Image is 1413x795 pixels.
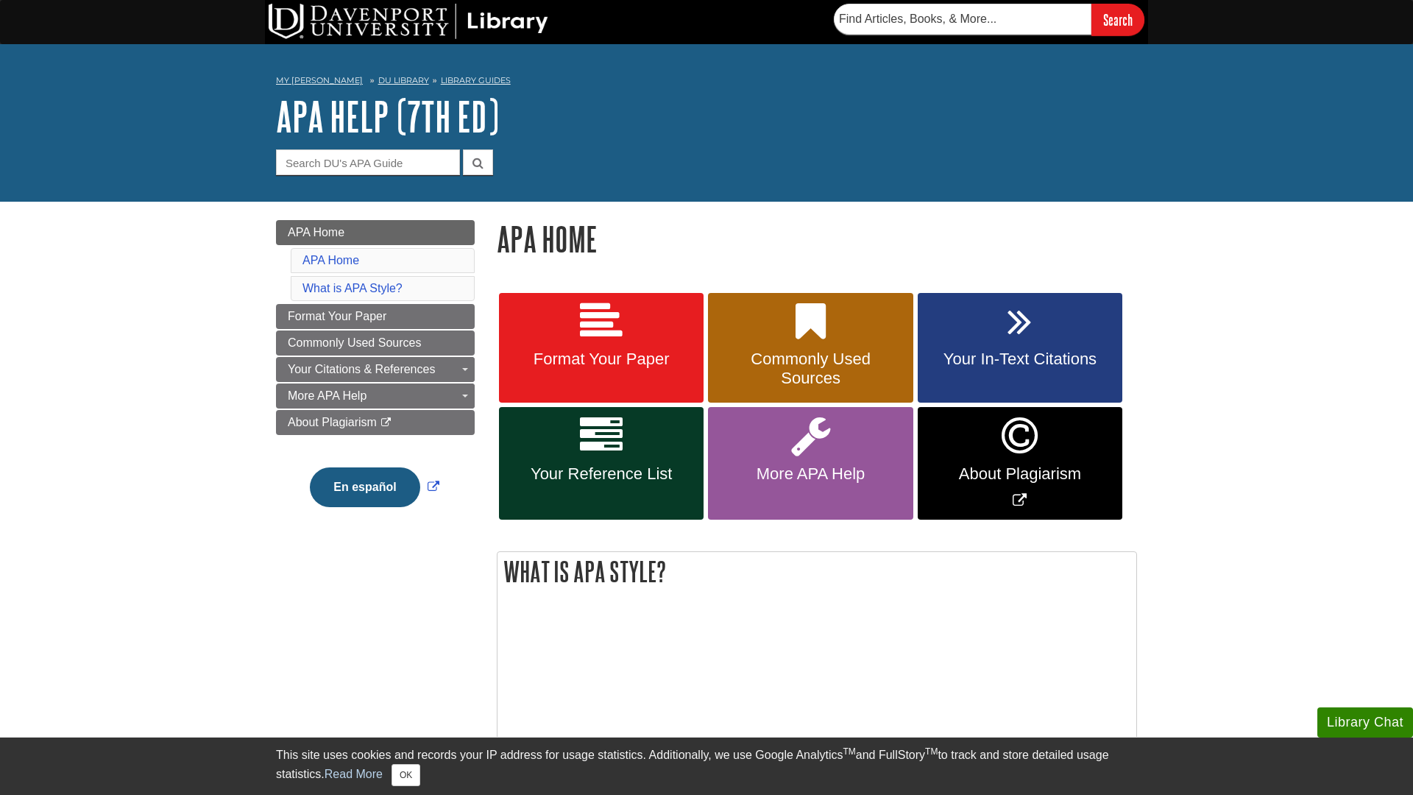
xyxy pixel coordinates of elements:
[302,282,403,294] a: What is APA Style?
[378,75,429,85] a: DU Library
[1091,4,1144,35] input: Search
[918,293,1122,403] a: Your In-Text Citations
[276,746,1137,786] div: This site uses cookies and records your IP address for usage statistics. Additionally, we use Goo...
[510,350,693,369] span: Format Your Paper
[510,464,693,484] span: Your Reference List
[288,226,344,239] span: APA Home
[499,407,704,520] a: Your Reference List
[834,4,1144,35] form: Searches DU Library's articles, books, and more
[276,357,475,382] a: Your Citations & References
[276,220,475,245] a: APA Home
[288,416,377,428] span: About Plagiarism
[276,71,1137,94] nav: breadcrumb
[288,310,386,322] span: Format Your Paper
[925,746,938,757] sup: TM
[843,746,855,757] sup: TM
[276,220,475,532] div: Guide Page Menu
[1317,707,1413,738] button: Library Chat
[325,768,383,780] a: Read More
[929,350,1111,369] span: Your In-Text Citations
[441,75,511,85] a: Library Guides
[276,304,475,329] a: Format Your Paper
[499,293,704,403] a: Format Your Paper
[708,407,913,520] a: More APA Help
[719,350,902,388] span: Commonly Used Sources
[392,764,420,786] button: Close
[276,331,475,356] a: Commonly Used Sources
[306,481,442,493] a: Link opens in new window
[269,4,548,39] img: DU Library
[497,220,1137,258] h1: APA Home
[929,464,1111,484] span: About Plagiarism
[302,254,359,266] a: APA Home
[276,384,475,409] a: More APA Help
[288,363,435,375] span: Your Citations & References
[288,336,421,349] span: Commonly Used Sources
[380,418,392,428] i: This link opens in a new window
[288,389,366,402] span: More APA Help
[310,467,419,507] button: En español
[497,552,1136,591] h2: What is APA Style?
[719,464,902,484] span: More APA Help
[276,93,499,139] a: APA Help (7th Ed)
[276,149,460,175] input: Search DU's APA Guide
[276,74,363,87] a: My [PERSON_NAME]
[276,410,475,435] a: About Plagiarism
[708,293,913,403] a: Commonly Used Sources
[918,407,1122,520] a: Link opens in new window
[834,4,1091,35] input: Find Articles, Books, & More...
